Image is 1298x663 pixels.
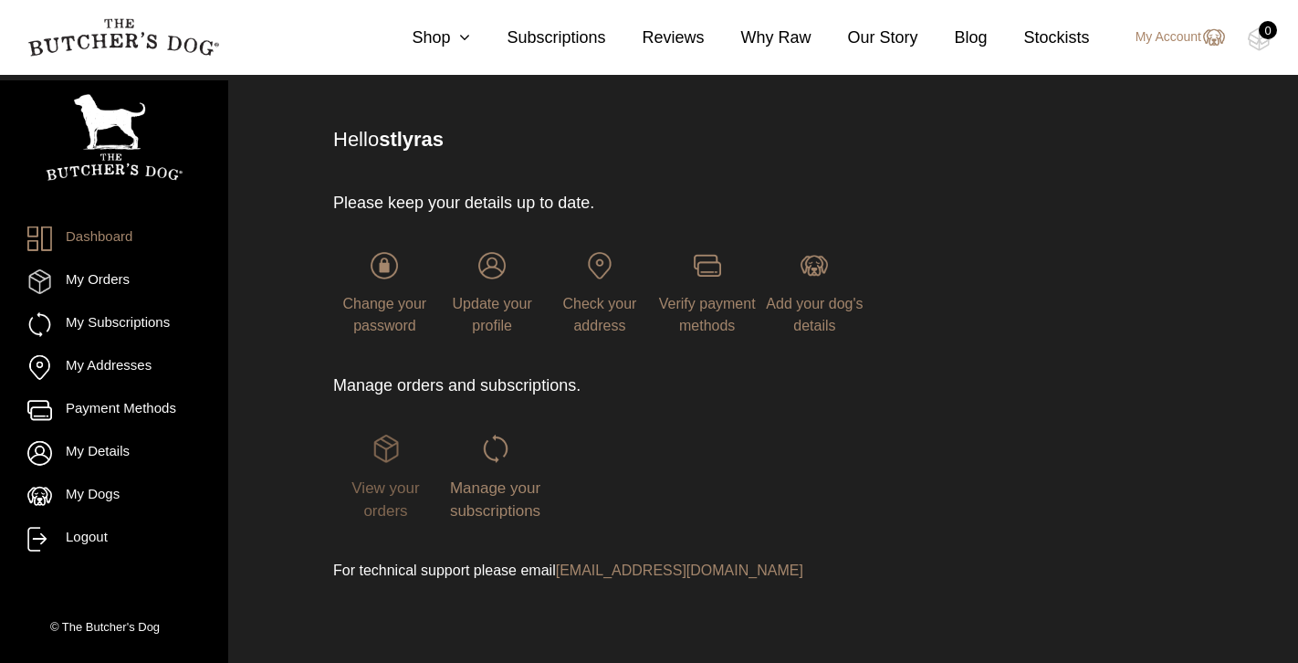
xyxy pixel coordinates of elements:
[811,26,918,50] a: Our Story
[333,191,866,216] p: Please keep your details up to date.
[441,252,544,333] a: Update your profile
[918,26,988,50] a: Blog
[766,296,863,333] span: Add your dog's details
[470,26,605,50] a: Subscriptions
[333,374,866,398] p: Manage orders and subscriptions.
[27,355,201,380] a: My Addresses
[453,296,532,333] span: Update your profile
[27,484,201,509] a: My Dogs
[27,312,201,337] a: My Subscriptions
[375,26,470,50] a: Shop
[659,296,756,333] span: Verify payment methods
[343,296,427,333] span: Change your password
[372,435,400,462] img: login-TBD_Orders_Hover.png
[379,128,444,151] strong: stlyras
[443,435,548,519] a: Manage your subscriptions
[333,124,1167,154] p: Hello
[27,226,201,251] a: Dashboard
[549,252,652,333] a: Check your address
[801,252,828,279] img: login-TBD_Dog.png
[450,479,540,521] span: Manage your subscriptions
[46,94,183,181] img: TBD_Portrait_Logo_White.png
[763,252,866,333] a: Add your dog's details
[562,296,636,333] span: Check your address
[333,252,436,333] a: Change your password
[556,563,803,578] a: [EMAIL_ADDRESS][DOMAIN_NAME]
[351,479,419,521] span: View your orders
[705,26,811,50] a: Why Raw
[371,252,398,279] img: login-TBD_Password.png
[27,398,201,423] a: Payment Methods
[586,252,613,279] img: login-TBD_Address.png
[333,435,438,519] a: View your orders
[27,269,201,294] a: My Orders
[1117,26,1225,48] a: My Account
[27,527,201,552] a: Logout
[27,441,201,466] a: My Details
[694,252,721,279] img: login-TBD_Payments.png
[988,26,1090,50] a: Stockists
[478,252,506,279] img: login-TBD_Profile.png
[482,435,509,462] img: login-TBD_Subscriptions.png
[333,560,866,582] p: For technical support please email
[1259,21,1277,39] div: 0
[1248,27,1271,51] img: TBD_Cart-Empty.png
[605,26,704,50] a: Reviews
[655,252,759,333] a: Verify payment methods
